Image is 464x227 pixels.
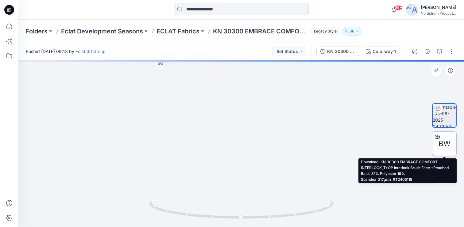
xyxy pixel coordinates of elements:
[75,49,106,54] a: Eclat 3d Group
[309,27,339,36] button: Legacy Style
[433,104,456,127] img: turntable-05-08-2025-09:13:54
[213,27,309,36] p: KN 30300 EMBRACE COMFORT INTERLOCK_T+OP Interlock Brush Face +Peached Back_81% Polyester 19% Span...
[26,48,106,55] span: Posted [DATE] 09:13 by
[342,27,362,36] button: 86
[422,47,432,56] button: Details
[406,4,418,16] img: avatar
[157,27,199,36] a: ECLAT Fabrics
[373,48,396,55] div: Colorway 1
[421,4,456,11] div: [PERSON_NAME]
[393,5,403,10] span: 99+
[311,28,339,35] span: Legacy Style
[434,166,455,177] span: U3MA
[61,27,143,36] a: Eclat Development Seasons
[350,28,354,35] p: 86
[316,47,359,56] button: KN 30300 EMBRACE COMFORT INTERLOCK_T+OP Interlock Brush Face +Peached Back_81% Polyester 19% Span...
[26,27,48,36] a: Folders
[421,11,456,16] div: Nordstrom Product...
[439,138,450,149] span: BW
[327,48,355,55] div: KN 30300 EMBRACE COMFORT INTERLOCK_T+OP Interlock Brush Face +Peached Back_81% Polyester 19% Span...
[362,47,400,56] button: Colorway 1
